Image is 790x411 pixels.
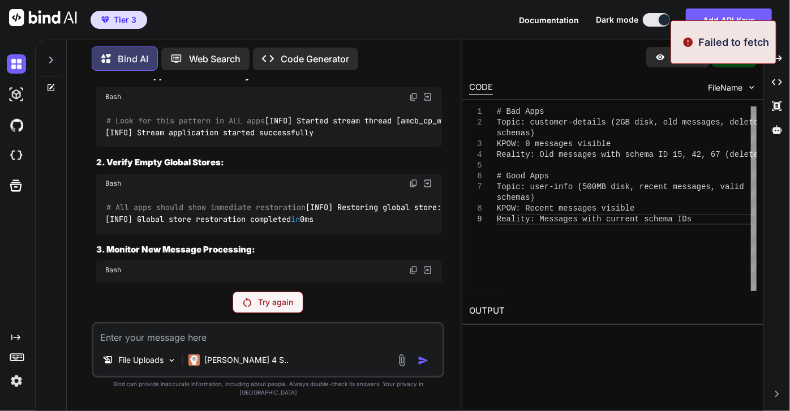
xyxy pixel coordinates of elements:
[396,354,409,367] img: attachment
[106,116,265,126] span: # Look for this pattern in ALL apps
[497,107,544,116] span: # Bad Apps
[291,214,300,224] span: in
[469,106,482,117] div: 1
[670,52,701,63] p: Preview
[189,52,241,66] p: Web Search
[497,172,549,181] span: # Good Apps
[7,85,26,104] img: darkAi-studio
[735,150,768,159] span: eleted)
[469,160,482,171] div: 5
[747,83,757,92] img: chevron down
[698,35,769,50] p: Failed to fetch
[409,179,418,188] img: copy
[686,8,772,31] button: Add API Keys
[735,118,763,127] span: eleted
[423,265,433,275] img: Open in Browser
[105,92,121,101] span: Bash
[596,14,638,25] span: Dark mode
[469,214,482,225] div: 9
[105,202,536,225] code: [INFO] Restoring global store: 0 records to restore [INFO] Global store restoration completed 0ms
[92,380,444,397] p: Bind can provide inaccurate information, including about people. Always double-check its answers....
[418,355,429,366] img: icon
[167,356,177,365] img: Pick Models
[105,179,121,188] span: Bash
[7,115,26,135] img: githubDark
[655,52,666,62] img: preview
[204,354,289,366] p: [PERSON_NAME] 4 S..
[497,193,535,202] span: schemas)
[9,9,77,26] img: Bind AI
[96,244,255,255] strong: 3. Monitor New Message Processing:
[682,35,694,50] img: alert
[243,298,251,307] img: Retry
[105,266,121,275] span: Bash
[423,178,433,189] img: Open in Browser
[423,92,433,102] img: Open in Browser
[118,52,148,66] p: Bind AI
[118,354,164,366] p: File Uploads
[101,16,109,23] img: premium
[708,82,742,93] span: FileName
[409,92,418,101] img: copy
[281,52,349,66] p: Code Generator
[114,14,136,25] span: Tier 3
[469,117,482,128] div: 2
[519,14,579,26] button: Documentation
[469,182,482,192] div: 7
[462,298,763,324] h2: OUTPUT
[7,146,26,165] img: cloudideIcon
[96,157,224,168] strong: 2. Verify Empty Global Stores:
[188,354,200,366] img: Claude 4 Sonnet
[469,81,493,95] div: CODE
[258,297,293,308] p: Try again
[91,11,147,29] button: premiumTier 3
[497,182,735,191] span: Topic: user-info (500MB disk, recent messages, val
[469,171,482,182] div: 6
[497,150,735,159] span: Reality: Old messages with schema ID 15, 42, 67 (d
[469,149,482,160] div: 4
[7,371,26,391] img: settings
[497,204,635,213] span: KPOW: Recent messages visible
[469,139,482,149] div: 3
[497,139,611,148] span: KPOW: 0 messages visible
[497,129,535,138] span: schemas)
[7,54,26,74] img: darkChat
[735,182,744,191] span: id
[497,118,735,127] span: Topic: customer-details (2GB disk, old messages, d
[469,203,482,214] div: 8
[105,115,608,138] code: [INFO] Started stream thread [amcb_cp_wires_uswos-{uuid}-GlobalStreamThread] [INFO] Stream applic...
[519,15,579,25] span: Documentation
[409,266,418,275] img: copy
[497,215,692,224] span: Reality: Messages with current schema IDs
[106,203,306,213] span: # All apps should show immediate restoration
